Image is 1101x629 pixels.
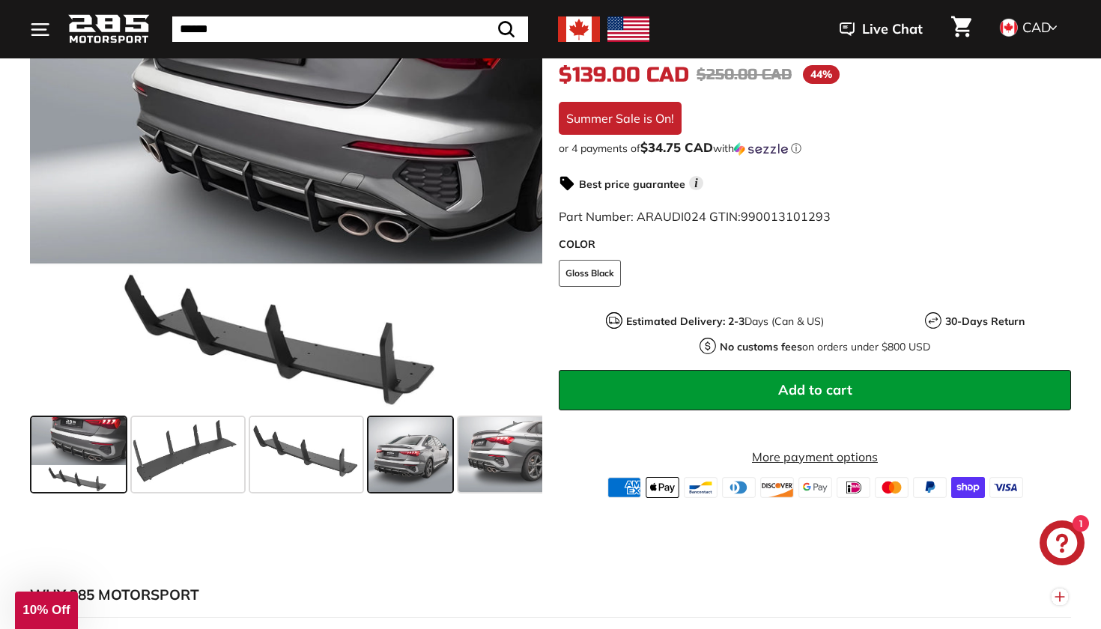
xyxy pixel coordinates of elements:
[803,65,840,84] span: 44%
[559,209,831,224] span: Part Number: ARAUDI024 GTIN:
[1035,520,1089,569] inbox-online-store-chat: Shopify online store chat
[945,314,1025,328] strong: 30-Days Return
[913,477,947,498] img: paypal
[15,592,78,629] div: 10% Off
[559,62,689,88] span: $139.00 CAD
[722,477,756,498] img: diners_club
[760,477,794,498] img: discover
[778,381,852,398] span: Add to cart
[862,19,923,39] span: Live Chat
[720,339,930,355] p: on orders under $800 USD
[697,65,792,84] span: $250.00 CAD
[989,477,1023,498] img: visa
[646,477,679,498] img: apple_pay
[607,477,641,498] img: american_express
[559,370,1071,410] button: Add to cart
[559,448,1071,466] a: More payment options
[875,477,909,498] img: master
[741,209,831,224] span: 990013101293
[942,4,980,55] a: Cart
[172,16,528,42] input: Search
[22,603,70,617] span: 10% Off
[67,12,150,47] img: Logo_285_Motorsport_areodynamics_components
[951,477,985,498] img: shopify_pay
[1022,19,1051,36] span: CAD
[30,573,1071,618] button: WHY 285 MOTORSPORT
[798,477,832,498] img: google_pay
[689,176,703,190] span: i
[559,102,682,135] div: Summer Sale is On!
[837,477,870,498] img: ideal
[720,340,802,353] strong: No customs fees
[579,177,685,191] strong: Best price guarantee
[640,139,713,155] span: $34.75 CAD
[626,314,824,329] p: Days (Can & US)
[684,477,718,498] img: bancontact
[559,237,1071,252] label: COLOR
[734,142,788,156] img: Sezzle
[559,141,1071,156] div: or 4 payments of$34.75 CADwithSezzle Click to learn more about Sezzle
[626,314,744,328] strong: Estimated Delivery: 2-3
[820,10,942,48] button: Live Chat
[559,141,1071,156] div: or 4 payments of with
